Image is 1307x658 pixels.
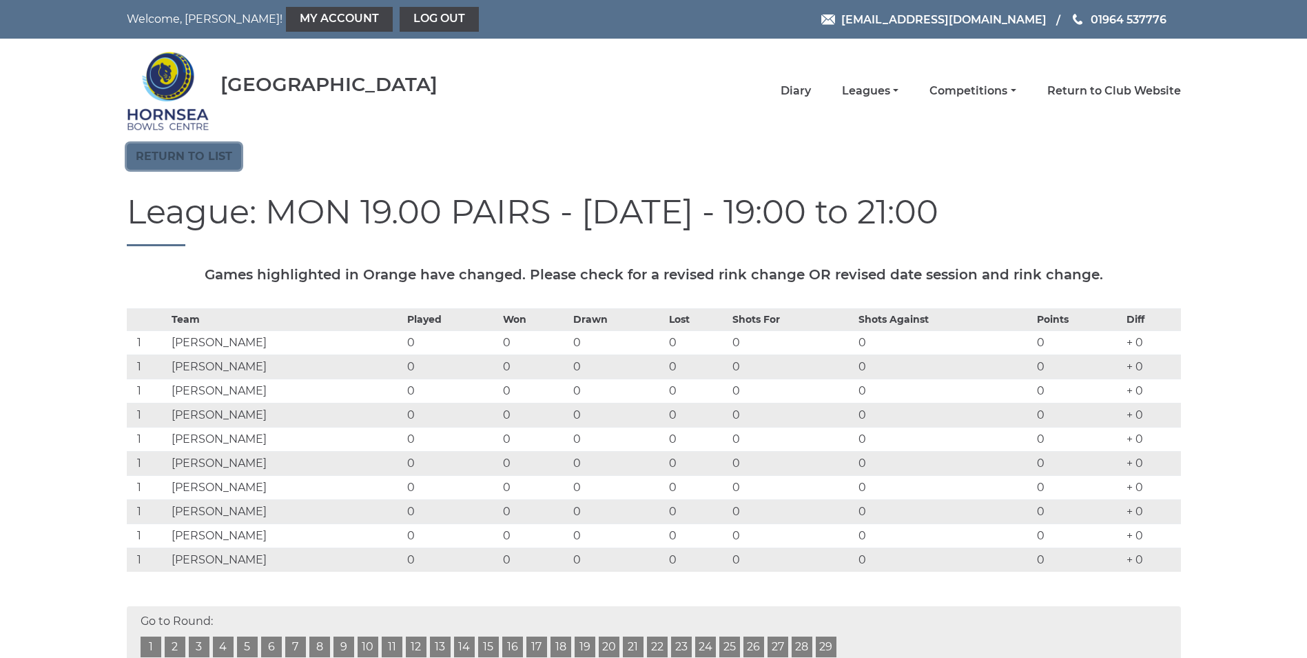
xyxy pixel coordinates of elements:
td: 0 [404,524,500,548]
a: 23 [671,637,692,657]
td: 0 [729,475,855,499]
td: 0 [666,548,730,572]
td: 0 [855,355,1033,379]
td: 0 [570,427,666,451]
a: Phone us 01964 537776 [1071,11,1166,28]
td: 0 [1033,355,1123,379]
td: [PERSON_NAME] [168,330,404,355]
td: + 0 [1123,379,1180,403]
td: 0 [404,475,500,499]
td: 0 [729,403,855,427]
td: 0 [404,451,500,475]
a: 28 [792,637,812,657]
td: + 0 [1123,403,1180,427]
td: 0 [570,330,666,355]
a: 16 [502,637,523,657]
td: 0 [570,379,666,403]
td: 0 [500,330,570,355]
a: 18 [550,637,571,657]
td: 0 [1033,427,1123,451]
td: 1 [127,548,168,572]
td: 0 [500,475,570,499]
th: Shots Against [855,308,1033,330]
td: 1 [127,524,168,548]
td: 0 [500,451,570,475]
td: 1 [127,451,168,475]
td: 0 [570,524,666,548]
td: 0 [855,427,1033,451]
a: Diary [781,83,811,99]
td: 0 [500,499,570,524]
a: 4 [213,637,234,657]
td: 0 [404,427,500,451]
td: 0 [570,403,666,427]
td: 0 [1033,330,1123,355]
td: [PERSON_NAME] [168,355,404,379]
td: 1 [127,475,168,499]
td: 0 [855,403,1033,427]
a: 12 [406,637,426,657]
td: 0 [855,499,1033,524]
a: 6 [261,637,282,657]
td: + 0 [1123,330,1180,355]
td: 0 [729,524,855,548]
td: 0 [404,499,500,524]
td: 0 [500,379,570,403]
td: [PERSON_NAME] [168,524,404,548]
td: 1 [127,403,168,427]
td: [PERSON_NAME] [168,379,404,403]
td: 0 [666,524,730,548]
td: 0 [855,379,1033,403]
td: 0 [1033,451,1123,475]
td: 0 [500,524,570,548]
td: 0 [666,379,730,403]
td: 0 [729,355,855,379]
td: [PERSON_NAME] [168,451,404,475]
td: 0 [729,379,855,403]
div: [GEOGRAPHIC_DATA] [220,74,438,95]
a: 27 [768,637,788,657]
td: 0 [404,355,500,379]
td: + 0 [1123,451,1180,475]
td: 0 [855,475,1033,499]
span: 01964 537776 [1091,12,1166,26]
a: Return to Club Website [1047,83,1181,99]
th: Points [1033,308,1123,330]
td: 0 [500,355,570,379]
a: 29 [816,637,836,657]
a: 5 [237,637,258,657]
th: Drawn [570,308,666,330]
a: 8 [309,637,330,657]
td: 1 [127,427,168,451]
a: 2 [165,637,185,657]
nav: Welcome, [PERSON_NAME]! [127,7,554,32]
a: 10 [358,637,378,657]
td: [PERSON_NAME] [168,427,404,451]
a: 20 [599,637,619,657]
a: 17 [526,637,547,657]
td: 0 [1033,524,1123,548]
span: [EMAIL_ADDRESS][DOMAIN_NAME] [841,12,1047,26]
td: 0 [1033,499,1123,524]
a: 24 [695,637,716,657]
th: Shots For [729,308,855,330]
img: Hornsea Bowls Centre [127,43,209,139]
a: Competitions [929,83,1016,99]
td: + 0 [1123,548,1180,572]
a: 9 [333,637,354,657]
img: Email [821,14,835,25]
td: 1 [127,379,168,403]
td: 0 [570,355,666,379]
td: 0 [666,355,730,379]
td: 0 [1033,379,1123,403]
td: 0 [666,403,730,427]
td: 0 [500,427,570,451]
a: 7 [285,637,306,657]
a: 13 [430,637,451,657]
td: 1 [127,499,168,524]
a: Return to list [127,143,241,170]
td: 0 [500,403,570,427]
td: 0 [666,427,730,451]
a: My Account [286,7,393,32]
td: + 0 [1123,427,1180,451]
